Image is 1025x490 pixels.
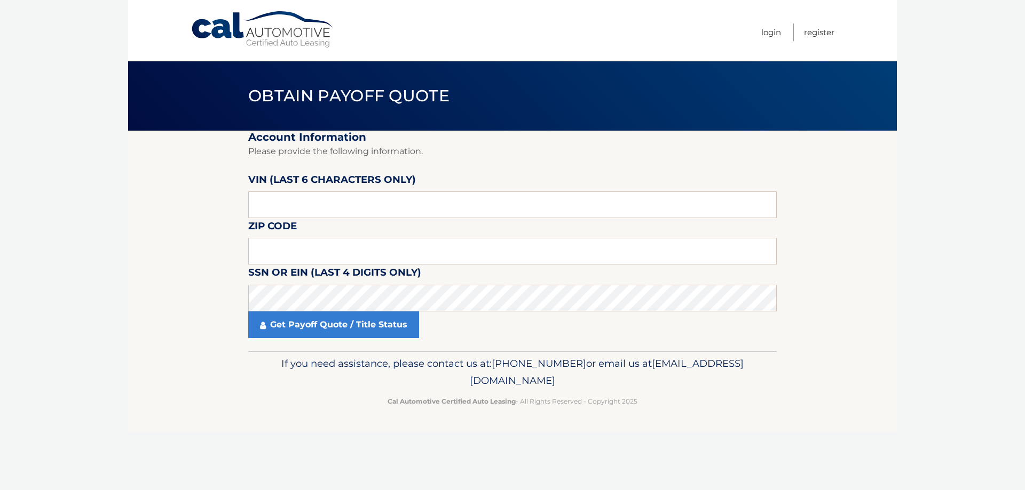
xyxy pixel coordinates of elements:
strong: Cal Automotive Certified Auto Leasing [388,397,516,405]
label: Zip Code [248,218,297,238]
label: VIN (last 6 characters only) [248,172,416,191]
p: Please provide the following information. [248,144,777,159]
a: Get Payoff Quote / Title Status [248,311,419,338]
span: [PHONE_NUMBER] [492,357,586,369]
a: Login [761,23,781,41]
a: Register [804,23,834,41]
a: Cal Automotive [191,11,335,49]
label: SSN or EIN (last 4 digits only) [248,264,421,284]
p: If you need assistance, please contact us at: or email us at [255,355,770,389]
h2: Account Information [248,131,777,144]
p: - All Rights Reserved - Copyright 2025 [255,396,770,407]
span: Obtain Payoff Quote [248,86,450,106]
